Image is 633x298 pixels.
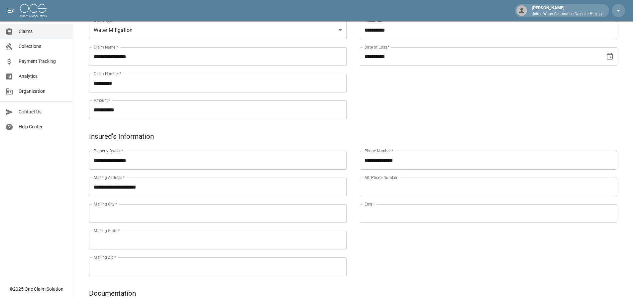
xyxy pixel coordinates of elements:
[94,71,121,76] label: Claim Number
[94,175,125,180] label: Mailing Address
[19,43,67,50] span: Collections
[94,228,120,233] label: Mailing State
[19,28,67,35] span: Claims
[89,21,347,39] div: Water Mitigation
[532,11,602,17] p: United Water Restoration Group of Hickory
[94,44,118,50] label: Claim Name
[365,148,393,154] label: Phone Number
[94,97,110,103] label: Amount
[529,5,605,17] div: [PERSON_NAME]
[9,286,63,292] div: © 2025 One Claim Solution
[4,4,17,17] button: open drawer
[365,201,374,207] label: Email
[19,73,67,80] span: Analytics
[94,148,123,154] label: Property Owner
[94,201,117,207] label: Mailing City
[19,88,67,95] span: Organization
[365,175,397,180] label: Alt. Phone Number
[365,44,389,50] label: Date of Loss
[19,108,67,115] span: Contact Us
[19,123,67,130] span: Help Center
[603,50,616,63] button: Choose date, selected date is Aug 5, 2025
[20,4,47,17] img: ocs-logo-white-transparent.png
[19,58,67,65] span: Payment Tracking
[94,254,116,260] label: Mailing Zip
